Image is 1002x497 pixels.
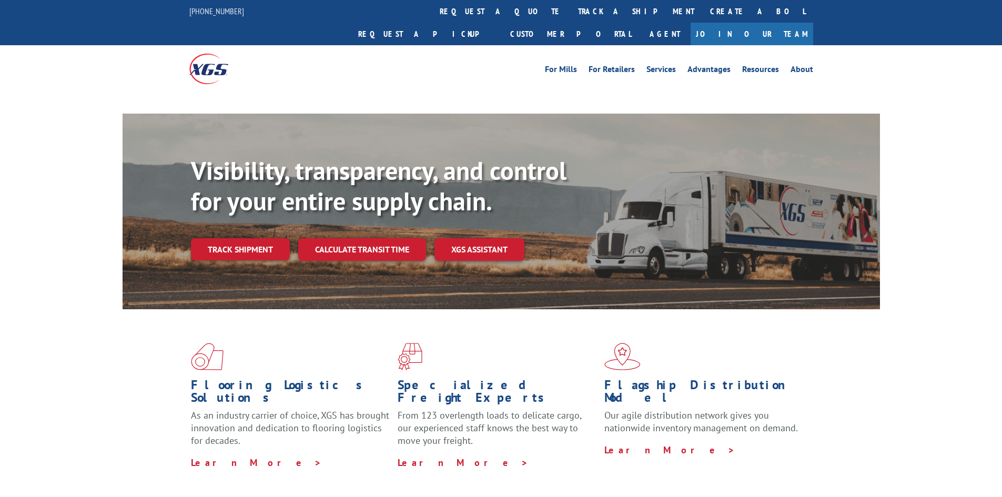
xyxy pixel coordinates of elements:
a: Resources [742,65,779,77]
img: xgs-icon-flagship-distribution-model-red [604,343,641,370]
a: Calculate transit time [298,238,426,261]
a: For Retailers [589,65,635,77]
span: Our agile distribution network gives you nationwide inventory management on demand. [604,409,798,434]
a: Track shipment [191,238,290,260]
a: Learn More > [604,444,735,456]
a: Agent [639,23,691,45]
p: From 123 overlength loads to delicate cargo, our experienced staff knows the best way to move you... [398,409,596,456]
a: About [791,65,813,77]
a: Learn More > [191,457,322,469]
a: XGS ASSISTANT [434,238,524,261]
a: Customer Portal [502,23,639,45]
a: Join Our Team [691,23,813,45]
a: Services [646,65,676,77]
a: Learn More > [398,457,529,469]
h1: Flagship Distribution Model [604,379,803,409]
h1: Flooring Logistics Solutions [191,379,390,409]
b: Visibility, transparency, and control for your entire supply chain. [191,154,566,217]
h1: Specialized Freight Experts [398,379,596,409]
a: Request a pickup [350,23,502,45]
img: xgs-icon-total-supply-chain-intelligence-red [191,343,224,370]
span: As an industry carrier of choice, XGS has brought innovation and dedication to flooring logistics... [191,409,389,447]
img: xgs-icon-focused-on-flooring-red [398,343,422,370]
a: For Mills [545,65,577,77]
a: Advantages [687,65,731,77]
a: [PHONE_NUMBER] [189,6,244,16]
